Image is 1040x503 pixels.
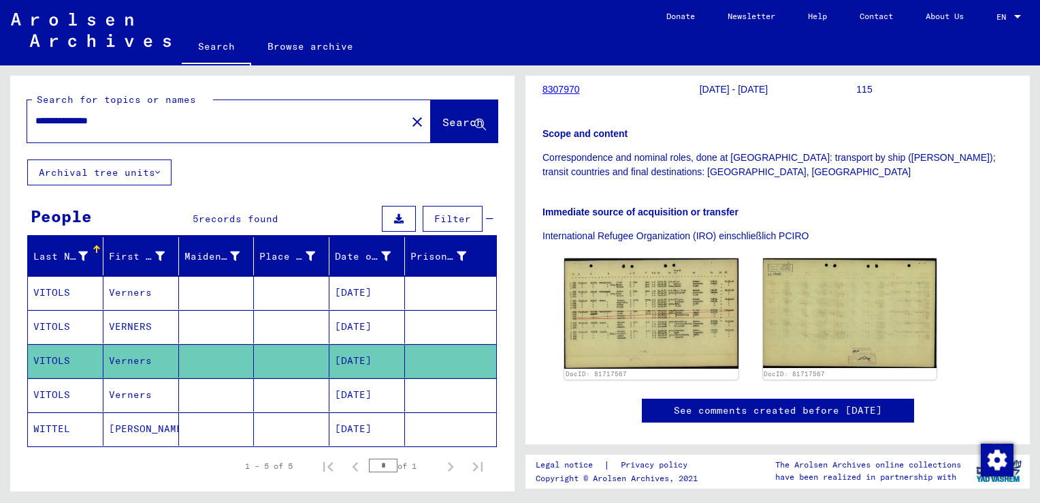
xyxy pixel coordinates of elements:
mat-cell: [DATE] [329,344,405,378]
mat-label: Search for topics or names [37,93,196,106]
b: Immediate source of acquisition or transfer [542,207,738,217]
mat-header-cell: Maiden Name [179,237,255,275]
a: Search [182,30,251,65]
mat-cell: [DATE] [329,310,405,344]
p: 115 [856,82,1013,97]
mat-cell: VITOLS [28,310,103,344]
img: Change consent [981,444,1013,476]
div: Change consent [980,443,1013,476]
mat-header-cell: Place of Birth [254,237,329,275]
p: The Arolsen Archives online collections [775,459,961,471]
a: Browse archive [251,30,370,63]
button: Clear [404,108,431,135]
mat-icon: close [409,114,425,130]
span: 5 [193,213,199,225]
div: Date of Birth [335,245,408,267]
a: 8307970 [542,84,580,95]
button: First page [314,453,342,480]
button: Search [431,100,498,142]
div: Date of Birth [335,249,391,264]
p: [DATE] - [DATE] [700,82,856,97]
div: First Name [109,245,182,267]
a: DocID: 81717567 [764,370,825,378]
span: Filter [434,213,471,225]
mat-cell: Verners [103,344,179,378]
a: Legal notice [536,458,604,472]
div: Last Name [33,245,105,267]
div: People [31,204,92,228]
button: Previous page [342,453,369,480]
a: Privacy policy [610,458,704,472]
span: EN [996,12,1011,22]
mat-header-cell: Prisoner # [405,237,496,275]
mat-cell: Verners [103,276,179,309]
mat-cell: VITOLS [28,378,103,412]
div: of 1 [369,459,437,472]
img: Arolsen_neg.svg [11,13,171,47]
div: Prisoner # [410,249,466,264]
mat-cell: [DATE] [329,412,405,446]
div: Prisoner # [410,245,483,267]
a: DocID: 81717567 [566,370,627,378]
mat-cell: [DATE] [329,378,405,412]
p: International Refugee Organization (IRO) einschließlich PCIRO [542,229,1013,243]
a: See comments created before [DATE] [674,403,882,418]
span: Search [442,115,483,129]
mat-cell: WITTEL [28,412,103,446]
div: Place of Birth [259,249,315,264]
p: Copyright © Arolsen Archives, 2021 [536,472,704,485]
div: First Name [109,249,165,264]
p: have been realized in partnership with [775,471,961,483]
div: Maiden Name [184,245,257,267]
mat-cell: VERNERS [103,310,179,344]
button: Next page [437,453,464,480]
div: Maiden Name [184,249,240,264]
button: Archival tree units [27,159,172,185]
p: Correspondence and nominal roles, done at [GEOGRAPHIC_DATA]: transport by ship ([PERSON_NAME]); t... [542,151,1013,179]
button: Filter [423,206,483,232]
button: Last page [464,453,491,480]
mat-header-cell: Last Name [28,237,103,275]
mat-cell: VITOLS [28,276,103,309]
span: records found [199,213,278,225]
mat-cell: Verners [103,378,179,412]
mat-header-cell: Date of Birth [329,237,405,275]
mat-cell: [PERSON_NAME] [103,412,179,446]
div: Last Name [33,249,88,264]
mat-header-cell: First Name [103,237,179,275]
img: 002.jpg [763,258,937,367]
mat-cell: VITOLS [28,344,103,378]
b: Scope and content [542,128,628,139]
mat-cell: [DATE] [329,276,405,309]
div: | [536,458,704,472]
img: 001.jpg [564,258,738,368]
img: yv_logo.png [973,454,1024,488]
div: 1 – 5 of 5 [245,460,293,472]
div: Place of Birth [259,245,332,267]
